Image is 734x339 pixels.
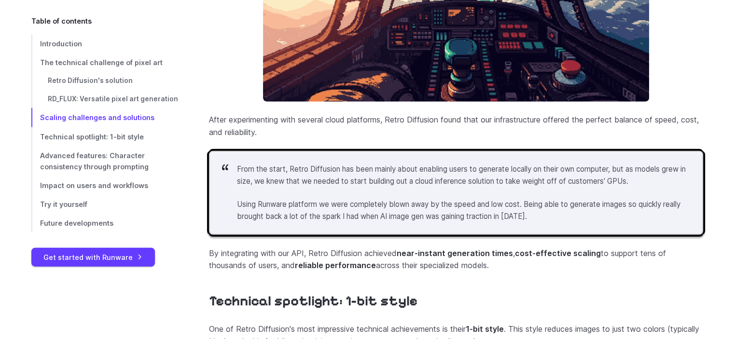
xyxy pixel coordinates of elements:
a: Technical spotlight: 1-bit style [209,293,417,310]
a: Impact on users and workflows [31,176,178,195]
p: By integrating with our API, Retro Diffusion achieved , to support tens of thousands of users, an... [209,247,703,272]
a: Introduction [31,34,178,53]
p: Using Runware platform we were completely blown away by the speed and low cost. Being able to gen... [237,199,687,222]
span: Technical spotlight: 1-bit style [40,133,144,141]
span: Try it yourself [40,200,87,208]
p: After experimenting with several cloud platforms, Retro Diffusion found that our infrastructure o... [209,114,703,138]
a: The technical challenge of pixel art [31,53,178,72]
strong: near-instant generation times [397,248,513,258]
span: Future developments [40,219,113,227]
span: The technical challenge of pixel art [40,58,163,67]
a: Get started with Runware [31,248,155,267]
span: Table of contents [31,15,92,27]
a: Future developments [31,214,178,232]
a: Advanced features: Character consistency through prompting [31,146,178,176]
strong: cost-effective scaling [515,248,601,258]
span: Introduction [40,40,82,48]
span: Retro Diffusion's solution [48,77,133,84]
span: Advanced features: Character consistency through prompting [40,151,149,171]
a: RD_FLUX: Versatile pixel art generation [31,90,178,108]
a: Try it yourself [31,195,178,214]
a: Technical spotlight: 1-bit style [31,127,178,146]
strong: reliable performance [295,260,376,270]
a: Scaling challenges and solutions [31,108,178,127]
a: Retro Diffusion's solution [31,72,178,90]
span: Impact on users and workflows [40,181,148,190]
span: RD_FLUX: Versatile pixel art generation [48,95,178,103]
span: Scaling challenges and solutions [40,114,154,122]
p: From the start, Retro Diffusion has been mainly about enabling users to generate locally on their... [237,163,687,187]
strong: 1-bit style [466,324,504,334]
